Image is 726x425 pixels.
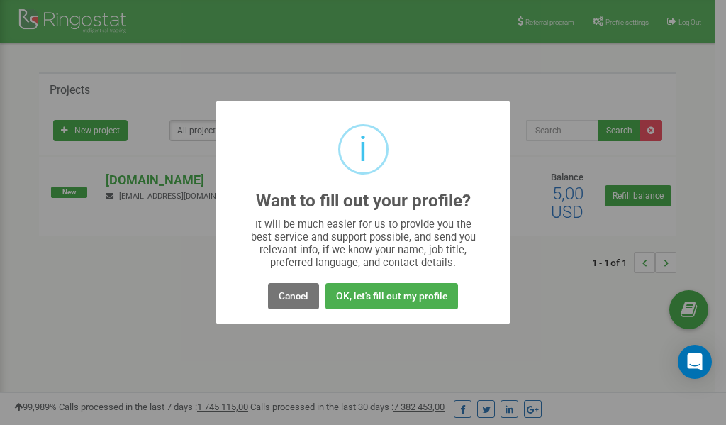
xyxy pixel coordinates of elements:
[244,218,483,269] div: It will be much easier for us to provide you the best service and support possible, and send you ...
[256,192,471,211] h2: Want to fill out your profile?
[325,283,458,309] button: OK, let's fill out my profile
[678,345,712,379] div: Open Intercom Messenger
[359,126,367,172] div: i
[268,283,319,309] button: Cancel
